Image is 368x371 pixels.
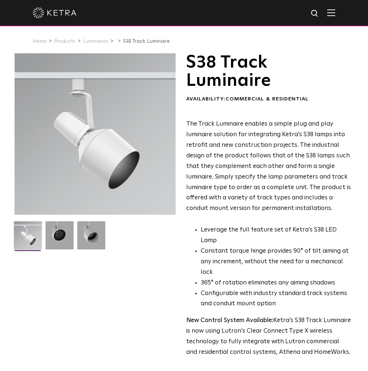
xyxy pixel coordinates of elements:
a: Luminaires [83,39,108,44]
div: Availability: [186,96,351,103]
li: Leverage the full feature set of Ketra’s S38 LED Lamp [201,225,351,246]
a: S38 Track Luminaire [123,39,170,44]
strong: New Control System Available: [186,317,273,324]
img: search icon [310,9,320,18]
img: 3b1b0dc7630e9da69e6b [46,221,74,255]
a: Home [33,39,47,44]
span: Commercial & Residential [226,96,309,102]
li: Constant torque hinge provides 90° of tilt aiming at any increment, without the need for a mechan... [201,246,351,278]
h1: S38 Track Luminaire [186,53,351,90]
li: Configurable with industry standard track systems and conduit mount option [201,288,351,310]
img: S38-Track-Luminaire-2021-Web-Square [14,221,42,255]
a: Products [54,39,75,44]
img: 9e3d97bd0cf938513d6e [77,221,105,255]
li: 365° of rotation eliminates any aiming shadows [201,278,351,288]
p: Ketra’s S38 Track Luminaire is now using Lutron’s Clear Connect Type X wireless technology to ful... [186,315,351,358]
img: ketra-logo-2019-white [33,7,77,18]
span: The Track Luminaire enables a simple plug and play luminaire solution for integrating Ketra’s S38... [186,121,351,211]
img: Hamburger%20Nav.svg [327,9,335,16]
